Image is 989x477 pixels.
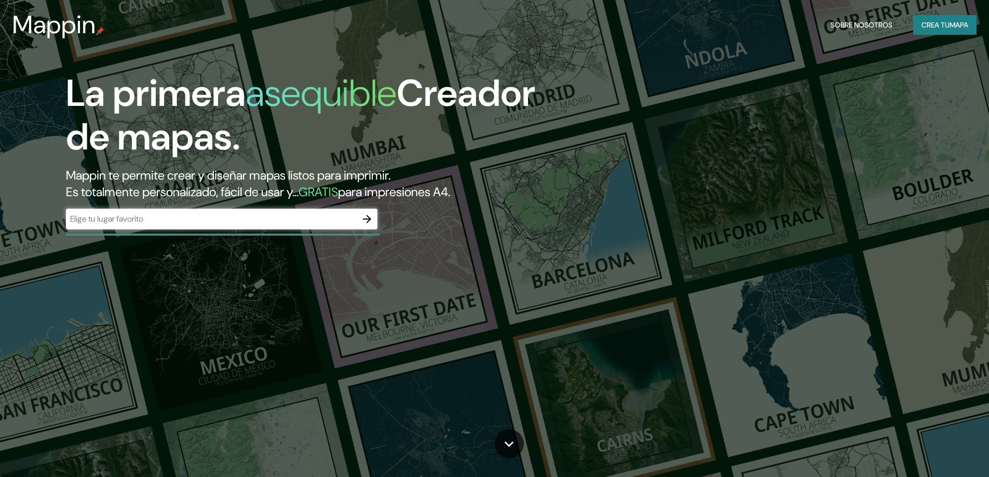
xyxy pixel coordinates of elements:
button: Sobre nosotros [827,15,897,35]
button: Crea tumapa [913,15,977,35]
font: Creador de mapas. [66,69,535,161]
font: Sobre nosotros [831,20,892,30]
font: Mappin te permite crear y diseñar mapas listos para imprimir. [66,167,390,183]
img: pin de mapeo [96,27,104,35]
input: Elige tu lugar favorito [66,213,357,225]
font: Crea tu [922,20,950,30]
font: para impresiones A4. [338,184,450,200]
font: Es totalmente personalizado, fácil de usar y... [66,184,299,200]
font: mapa [950,20,968,30]
font: GRATIS [299,184,338,200]
font: asequible [246,69,397,117]
font: Mappin [12,8,96,41]
font: La primera [66,69,246,117]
